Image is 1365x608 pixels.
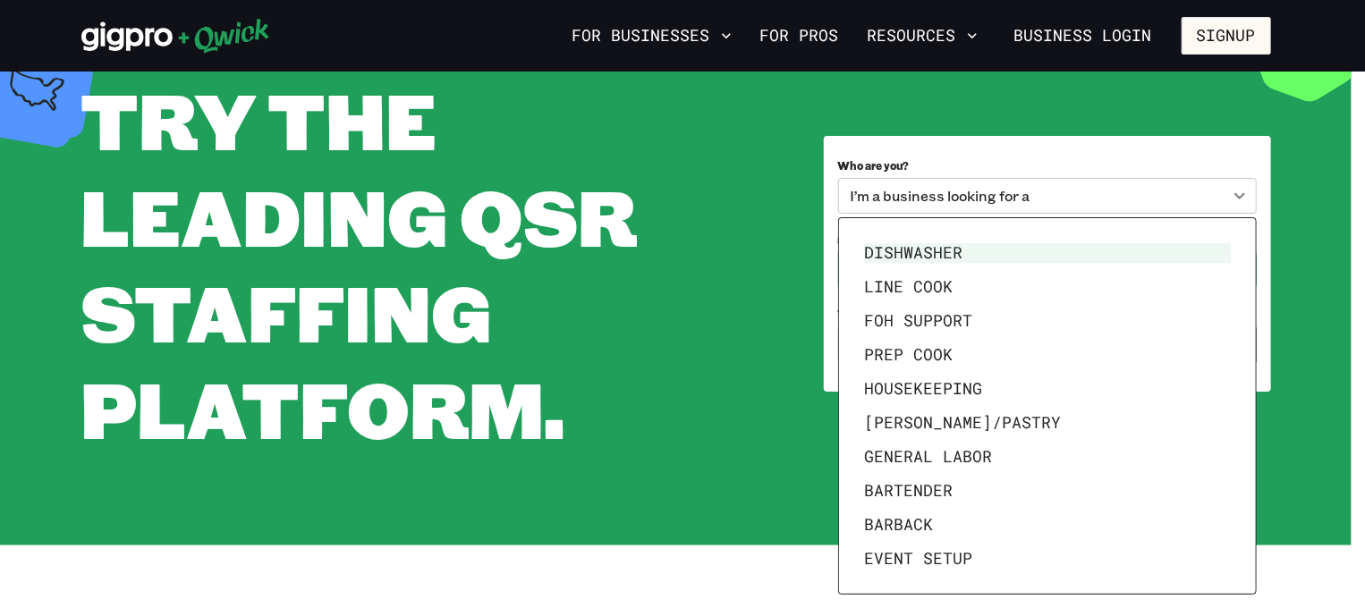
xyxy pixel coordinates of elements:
[857,542,1238,576] li: Event Setup
[857,236,1238,270] li: Dishwasher
[857,406,1238,440] li: [PERSON_NAME]/Pastry
[857,270,1238,304] li: Line Cook
[857,338,1238,372] li: Prep Cook
[857,304,1238,338] li: FOH Support
[857,474,1238,508] li: Bartender
[857,440,1238,474] li: General Labor
[857,372,1238,406] li: Housekeeping
[857,508,1238,542] li: Barback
